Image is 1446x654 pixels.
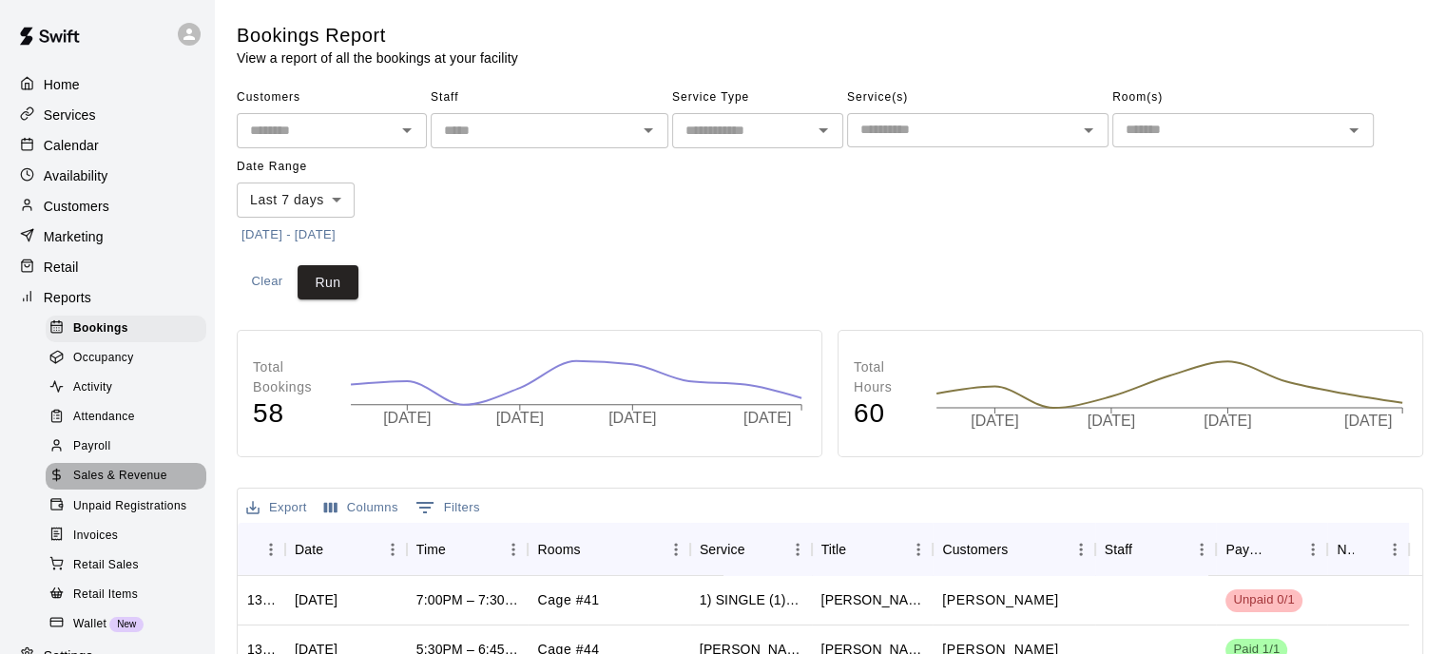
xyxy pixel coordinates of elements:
[15,70,199,99] div: Home
[1225,523,1272,576] div: Payment
[1225,589,1301,612] div: Has not paid: Quinton Brown
[1216,523,1327,576] div: Payment
[46,314,214,343] a: Bookings
[942,590,1058,610] p: Quinton Brown
[46,582,206,608] div: Retail Items
[1088,413,1135,429] tspan: [DATE]
[46,491,214,521] a: Unpaid Registrations
[44,166,108,185] p: Availability
[1344,413,1392,429] tspan: [DATE]
[238,523,285,576] div: ID
[431,83,668,113] span: Staff
[237,48,518,67] p: View a report of all the bookings at your facility
[1008,536,1034,563] button: Sort
[700,523,745,576] div: Service
[46,433,206,460] div: Payroll
[46,404,206,431] div: Attendance
[73,437,110,456] span: Payroll
[46,433,214,462] a: Payroll
[15,131,199,160] a: Calendar
[44,136,99,155] p: Calendar
[295,523,323,576] div: Date
[237,83,427,113] span: Customers
[295,590,337,609] div: Fri, Aug 15, 2025
[15,283,199,312] a: Reports
[46,374,214,403] a: Activity
[537,590,599,610] p: Cage #41
[237,183,355,218] div: Last 7 days
[44,227,104,246] p: Marketing
[237,265,298,300] button: Clear
[821,590,924,609] div: Quinton Brown
[1067,535,1095,564] button: Menu
[812,523,934,576] div: Title
[247,536,274,563] button: Sort
[15,192,199,221] a: Customers
[46,609,214,639] a: WalletNew
[319,493,403,523] button: Select columns
[46,611,206,638] div: WalletNew
[73,378,112,397] span: Activity
[73,349,134,368] span: Occupancy
[15,101,199,129] a: Services
[635,117,662,144] button: Open
[499,535,528,564] button: Menu
[73,467,167,486] span: Sales & Revenue
[581,536,607,563] button: Sort
[237,152,403,183] span: Date Range
[1354,536,1380,563] button: Sort
[743,410,791,426] tspan: [DATE]
[411,492,485,523] button: Show filters
[810,117,837,144] button: Open
[700,590,802,609] div: 1) SINGLE (1) CAGE RENTAL (#41,#42,#43)
[257,535,285,564] button: Menu
[1132,536,1159,563] button: Sort
[46,493,206,520] div: Unpaid Registrations
[46,550,214,580] a: Retail Sales
[285,523,407,576] div: Date
[323,536,350,563] button: Sort
[496,410,544,426] tspan: [DATE]
[537,523,580,576] div: Rooms
[846,536,873,563] button: Sort
[73,556,139,575] span: Retail Sales
[1075,117,1102,144] button: Open
[46,552,206,579] div: Retail Sales
[237,221,340,250] button: [DATE] - [DATE]
[383,410,431,426] tspan: [DATE]
[1299,535,1327,564] button: Menu
[446,536,472,563] button: Sort
[46,523,206,549] div: Invoices
[44,197,109,216] p: Customers
[416,523,446,576] div: Time
[15,222,199,251] div: Marketing
[1095,523,1217,576] div: Staff
[1204,413,1251,429] tspan: [DATE]
[241,493,312,523] button: Export
[662,535,690,564] button: Menu
[46,316,206,342] div: Bookings
[528,523,689,576] div: Rooms
[253,357,331,397] p: Total Bookings
[46,580,214,609] a: Retail Items
[904,535,933,564] button: Menu
[1380,535,1409,564] button: Menu
[44,288,91,307] p: Reports
[971,413,1018,429] tspan: [DATE]
[394,117,420,144] button: Open
[1112,83,1374,113] span: Room(s)
[44,106,96,125] p: Services
[73,615,106,634] span: Wallet
[46,345,206,372] div: Occupancy
[1272,536,1299,563] button: Sort
[933,523,1094,576] div: Customers
[1340,117,1367,144] button: Open
[854,357,916,397] p: Total Hours
[73,527,118,546] span: Invoices
[1105,523,1132,576] div: Staff
[15,253,199,281] a: Retail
